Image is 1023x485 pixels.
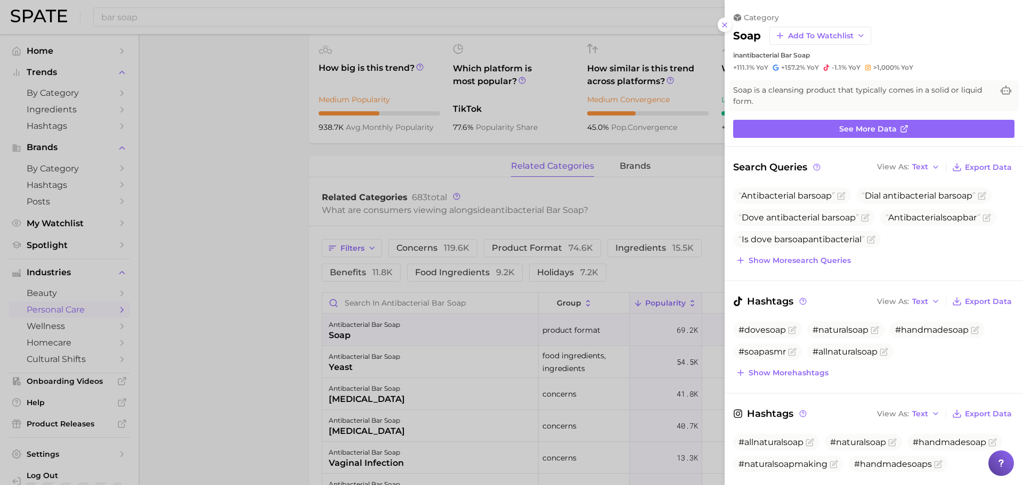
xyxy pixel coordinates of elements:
[830,460,838,468] button: Flag as miscategorized or irrelevant
[749,256,851,265] span: Show more search queries
[744,13,779,22] span: category
[839,125,897,134] span: See more data
[965,409,1012,418] span: Export Data
[832,63,847,71] span: -1.1%
[912,164,928,170] span: Text
[788,234,808,244] span: soap
[738,191,835,201] span: Antibacterial bar
[901,63,913,72] span: YoY
[912,411,928,417] span: Text
[733,160,822,175] span: Search Queries
[952,191,972,201] span: soap
[733,85,993,107] span: Soap is a cleansing product that typically comes in a solid or liquid form.
[913,437,986,447] span: #handmadesoap
[806,438,814,447] button: Flag as miscategorized or irrelevant
[949,160,1014,175] button: Export Data
[830,437,886,447] span: #naturalsoap
[813,347,878,357] span: #allnaturalsoap
[781,63,805,71] span: +157.2%
[988,438,997,447] button: Flag as miscategorized or irrelevant
[738,325,786,335] span: #dovesoap
[756,63,768,72] span: YoY
[739,51,810,59] span: antibacterial bar soap
[874,407,943,421] button: View AsText
[971,326,979,334] button: Flag as miscategorized or irrelevant
[733,51,1014,59] div: in
[874,160,943,174] button: View AsText
[877,299,909,305] span: View As
[949,294,1014,309] button: Export Data
[733,365,831,380] button: Show morehashtags
[943,212,963,223] span: soap
[749,368,829,377] span: Show more hashtags
[733,63,754,71] span: +111.1%
[813,325,868,335] span: #naturalsoap
[867,235,875,244] button: Flag as miscategorized or irrelevant
[738,234,865,244] span: Is dove bar antibacterial
[733,253,854,268] button: Show moresearch queries
[733,29,761,42] h2: soap
[738,212,859,223] span: Dove antibacterial bar
[807,63,819,72] span: YoY
[880,348,888,356] button: Flag as miscategorized or irrelevant
[877,411,909,417] span: View As
[877,164,909,170] span: View As
[888,438,897,447] button: Flag as miscategorized or irrelevant
[837,192,846,200] button: Flag as miscategorized or irrelevant
[978,192,986,200] button: Flag as miscategorized or irrelevant
[912,299,928,305] span: Text
[886,212,980,223] span: Antibacterial bar
[965,163,1012,172] span: Export Data
[874,294,943,308] button: View AsText
[733,406,808,421] span: Hashtags
[733,294,808,309] span: Hashtags
[934,460,943,468] button: Flag as miscategorized or irrelevant
[862,191,976,201] span: Dial antibacterial bar
[871,326,879,334] button: Flag as miscategorized or irrelevant
[983,213,991,222] button: Flag as miscategorized or irrelevant
[738,437,803,447] span: #allnaturalsoap
[733,120,1014,138] a: See more data
[788,31,854,40] span: Add to Watchlist
[835,212,856,223] span: soap
[854,459,932,469] span: #handmadesoaps
[949,406,1014,421] button: Export Data
[895,325,969,335] span: #handmadesoap
[738,347,786,357] span: #soapasmr
[861,213,870,222] button: Flag as miscategorized or irrelevant
[738,459,827,469] span: #naturalsoapmaking
[873,63,899,71] span: >1,000%
[788,326,797,334] button: Flag as miscategorized or irrelevant
[769,27,871,45] button: Add to Watchlist
[965,297,1012,306] span: Export Data
[848,63,860,72] span: YoY
[788,348,797,356] button: Flag as miscategorized or irrelevant
[811,191,832,201] span: soap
